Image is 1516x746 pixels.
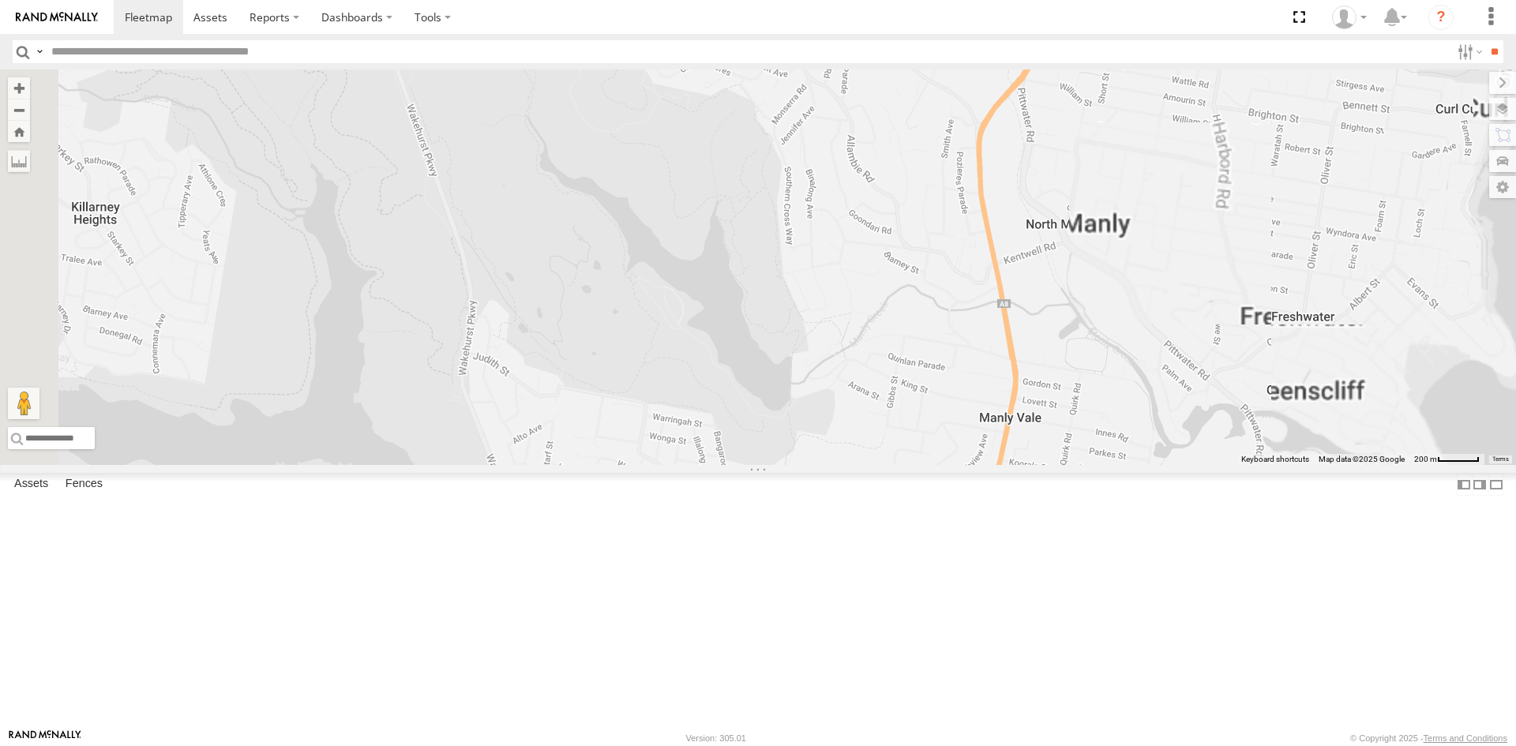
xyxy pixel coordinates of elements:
[1428,5,1454,30] i: ?
[1414,455,1437,463] span: 200 m
[1489,176,1516,198] label: Map Settings
[6,474,56,496] label: Assets
[1409,454,1484,465] button: Map scale: 200 m per 50 pixels
[9,730,81,746] a: Visit our Website
[8,77,30,99] button: Zoom in
[1472,473,1488,496] label: Dock Summary Table to the Right
[33,40,46,63] label: Search Query
[8,99,30,121] button: Zoom out
[8,388,39,419] button: Drag Pegman onto the map to open Street View
[1241,454,1309,465] button: Keyboard shortcuts
[686,733,746,743] div: Version: 305.01
[16,12,98,23] img: rand-logo.svg
[8,150,30,172] label: Measure
[1451,40,1485,63] label: Search Filter Options
[1492,456,1509,463] a: Terms
[1319,455,1405,463] span: Map data ©2025 Google
[8,121,30,142] button: Zoom Home
[1456,473,1472,496] label: Dock Summary Table to the Left
[1326,6,1372,29] div: Daniel Hayman
[1350,733,1507,743] div: © Copyright 2025 -
[1424,733,1507,743] a: Terms and Conditions
[58,474,111,496] label: Fences
[1488,473,1504,496] label: Hide Summary Table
